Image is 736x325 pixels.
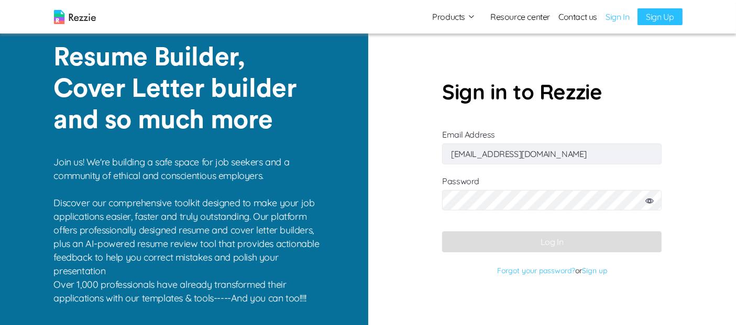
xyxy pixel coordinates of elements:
a: Sign up [582,266,607,275]
p: Resume Builder, Cover Letter builder and so much more [54,42,315,136]
a: Forgot your password? [497,266,575,275]
input: Email Address [442,143,662,164]
label: Password [442,176,662,221]
p: or [442,263,662,278]
img: logo [54,10,96,24]
a: Contact us [558,10,597,23]
p: Join us! We're building a safe space for job seekers and a community of ethical and conscientious... [54,155,327,278]
p: Sign in to Rezzie [442,76,662,107]
a: Sign In [606,10,629,23]
a: Sign Up [638,8,682,25]
p: Over 1,000 professionals have already transformed their applications with our templates & tools--... [54,278,327,305]
label: Email Address [442,129,662,159]
button: Log In [442,231,662,252]
a: Resource center [490,10,550,23]
input: Password [442,190,662,211]
button: Products [432,10,476,23]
